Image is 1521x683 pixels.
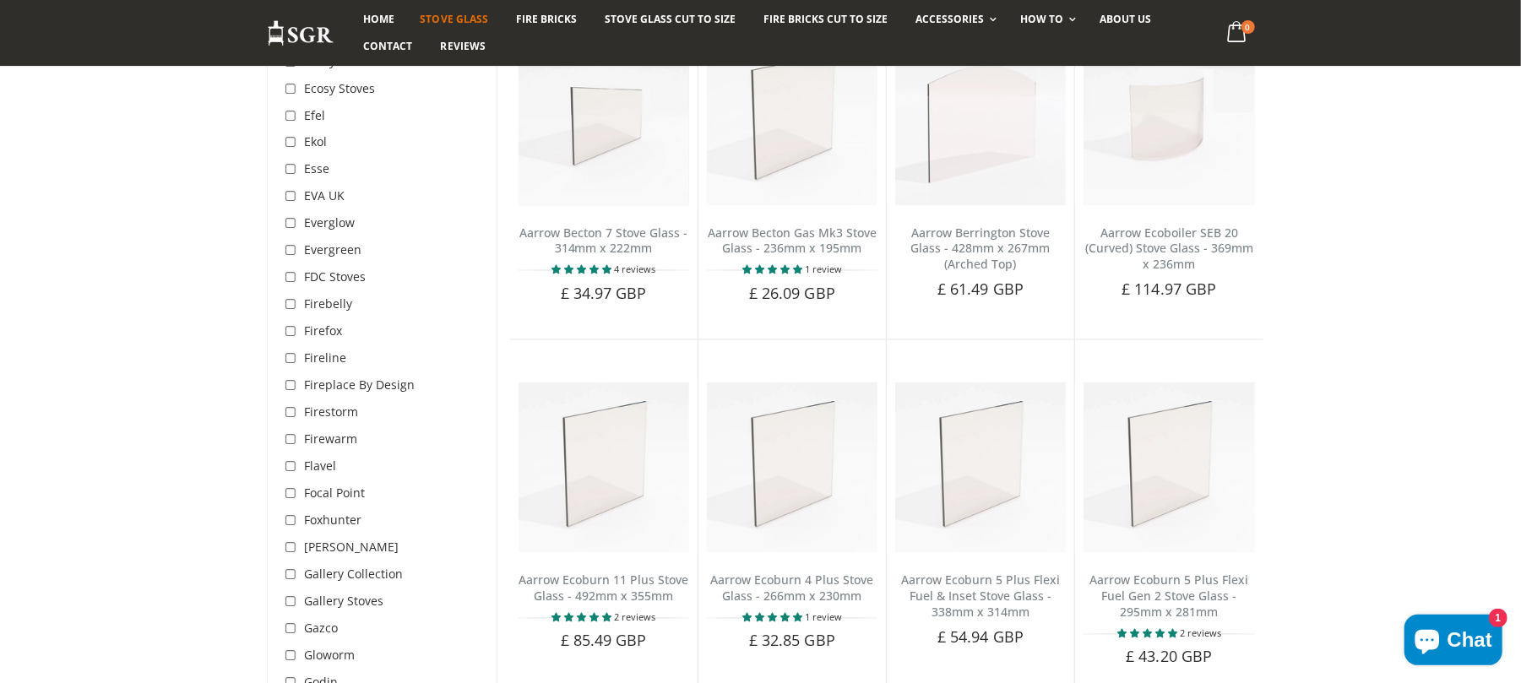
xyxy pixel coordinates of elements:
[305,594,384,610] span: Gallery Stoves
[895,382,1066,553] img: Aarrow Ecoburn 5 Plus Flexi Fuel and Inset stove glass
[305,134,328,150] span: Ekol
[903,6,1005,33] a: Accessories
[901,572,1060,621] a: Aarrow Ecoburn 5 Plus Flexi Fuel & Inset Stove Glass - 338mm x 314mm
[742,263,805,276] span: 5.00 stars
[351,33,426,60] a: Contact
[305,648,356,664] span: Gloworm
[519,225,687,257] a: Aarrow Becton 7 Stove Glass - 314mm x 222mm
[1241,20,1255,34] span: 0
[1399,615,1507,669] inbox-online-store-chat: Shopify online store chat
[742,611,805,624] span: 5.00 stars
[707,382,877,553] img: Aarrow Ecoburn 4 Plus stove glass
[305,485,366,501] span: Focal Point
[937,279,1024,300] span: £ 61.49 GBP
[937,627,1024,648] span: £ 54.94 GBP
[592,6,748,33] a: Stove Glass Cut To Size
[805,611,842,624] span: 1 review
[710,572,873,604] a: Aarrow Ecoburn 4 Plus Stove Glass - 266mm x 230mm
[305,188,345,204] span: EVA UK
[305,80,376,96] span: Ecosy Stoves
[561,631,647,651] span: £ 85.49 GBP
[915,12,984,26] span: Accessories
[441,39,486,53] span: Reviews
[305,269,367,285] span: FDC Stoves
[351,6,408,33] a: Home
[1089,572,1248,621] a: Aarrow Ecoburn 5 Plus Flexi Fuel Gen 2 Stove Glass - 295mm x 281mm
[1117,627,1180,640] span: 5.00 stars
[1220,17,1254,50] a: 0
[364,12,395,26] span: Home
[1021,12,1064,26] span: How To
[421,12,488,26] span: Stove Glass
[1126,647,1212,667] span: £ 43.20 GBP
[895,35,1066,205] img: Aarrow Berrington replacement stove glass
[1084,35,1254,205] img: Aarrow Ecoboiler SEB 20 stove glass
[305,566,404,583] span: Gallery Collection
[305,242,362,258] span: Evergreen
[305,215,356,231] span: Everglow
[267,19,334,47] img: Stove Glass Replacement
[1100,12,1152,26] span: About us
[708,225,877,257] a: Aarrow Becton Gas Mk3 Stove Glass - 236mm x 195mm
[561,284,647,304] span: £ 34.97 GBP
[305,458,337,474] span: Flavel
[614,611,655,624] span: 2 reviews
[305,404,359,420] span: Firestorm
[911,225,1051,274] a: Aarrow Berrington Stove Glass - 428mm x 267mm (Arched Top)
[605,12,736,26] span: Stove Glass Cut To Size
[305,431,358,447] span: Firewarm
[305,161,330,177] span: Esse
[305,377,416,393] span: Fireplace By Design
[305,107,326,123] span: Efel
[1122,279,1216,300] span: £ 114.97 GBP
[305,512,362,529] span: Foxhunter
[519,35,689,205] img: Aarrow Becton 7 Stove Glass
[305,539,399,556] span: [PERSON_NAME]
[364,39,413,53] span: Contact
[305,621,339,637] span: Gazco
[1008,6,1085,33] a: How To
[503,6,589,33] a: Fire Bricks
[551,263,614,276] span: 5.00 stars
[305,296,353,312] span: Firebelly
[516,12,577,26] span: Fire Bricks
[805,263,842,276] span: 1 review
[749,284,835,304] span: £ 26.09 GBP
[749,631,835,651] span: £ 32.85 GBP
[614,263,655,276] span: 4 reviews
[519,382,689,553] img: Aarrow Ecoburn 11 Plus stove glass
[751,6,900,33] a: Fire Bricks Cut To Size
[763,12,888,26] span: Fire Bricks Cut To Size
[1085,225,1253,274] a: Aarrow Ecoboiler SEB 20 (Curved) Stove Glass - 369mm x 236mm
[408,6,501,33] a: Stove Glass
[551,611,614,624] span: 5.00 stars
[707,35,877,205] img: Aarrow Becton Gas Mk3 glass
[305,323,343,339] span: Firefox
[1084,382,1254,553] img: Aarrow Ecoburn 5 Plus Flexi Fuel Gen 2 stove glass
[519,572,688,604] a: Aarrow Ecoburn 11 Plus Stove Glass - 492mm x 355mm
[1088,6,1165,33] a: About us
[1180,627,1221,640] span: 2 reviews
[428,33,498,60] a: Reviews
[305,350,347,366] span: Fireline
